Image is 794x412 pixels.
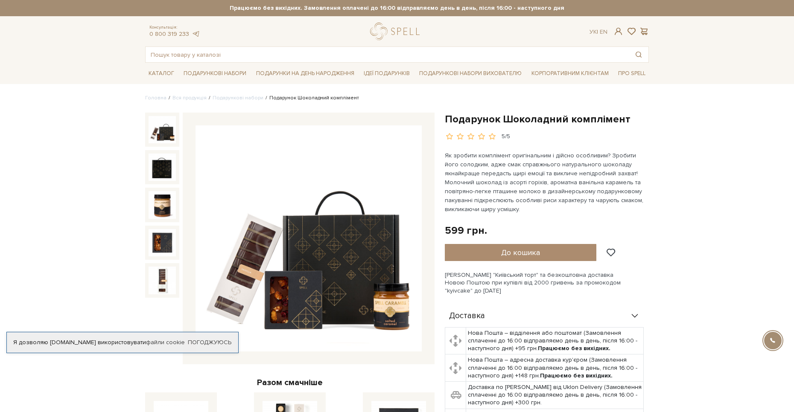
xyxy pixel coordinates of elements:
span: | [597,28,598,35]
td: Нова Пошта – адресна доставка кур'єром (Замовлення сплаченні до 16:00 відправляємо день в день, п... [466,354,644,382]
a: Подарункові набори вихователю [416,66,525,81]
div: Я дозволяю [DOMAIN_NAME] використовувати [7,339,238,346]
img: Подарунок Шоколадний комплімент [149,229,176,256]
img: Подарунок Шоколадний комплімент [149,154,176,181]
a: Подарункові набори [180,67,250,80]
button: До кошика [445,244,596,261]
a: Ідеї подарунків [360,67,413,80]
span: Доставка [449,312,485,320]
b: Працюємо без вихідних. [538,345,610,352]
a: Вся продукція [172,95,207,101]
div: Ук [590,28,607,36]
li: Подарунок Шоколадний комплімент [263,94,359,102]
a: Погоджуюсь [188,339,231,346]
span: До кошика [501,248,540,257]
a: telegram [191,30,200,38]
a: Про Spell [615,67,649,80]
img: Подарунок Шоколадний комплімент [196,125,422,351]
strong: Працюємо без вихідних. Замовлення оплачені до 16:00 відправляємо день в день, після 16:00 - насту... [145,4,649,12]
a: Корпоративним клієнтам [528,66,612,81]
span: Консультація: [149,25,200,30]
a: Подарунки на День народження [253,67,358,80]
td: Нова Пошта – відділення або поштомат (Замовлення сплаченні до 16:00 відправляємо день в день, піс... [466,327,644,354]
img: Подарунок Шоколадний комплімент [149,116,176,143]
button: Пошук товару у каталозі [629,47,648,62]
a: En [600,28,607,35]
a: 0 800 319 233 [149,30,189,38]
img: Подарунок Шоколадний комплімент [149,267,176,294]
img: Подарунок Шоколадний комплімент [149,191,176,218]
div: [PERSON_NAME] "Київський торт" та безкоштовна доставка Новою Поштою при купівлі від 2000 гривень ... [445,271,649,295]
a: Головна [145,95,166,101]
a: Каталог [145,67,178,80]
td: Доставка по [PERSON_NAME] від Uklon Delivery (Замовлення сплаченні до 16:00 відправляємо день в д... [466,382,644,409]
h1: Подарунок Шоколадний комплімент [445,113,649,126]
input: Пошук товару у каталозі [146,47,629,62]
a: logo [370,23,423,40]
a: Подарункові набори [213,95,263,101]
p: Як зробити комплімент оригінальним і дійсно особливим? Зробити його солодким, адже смак справжньо... [445,151,645,214]
b: Працюємо без вихідних. [540,372,613,379]
div: 5/5 [502,133,510,141]
a: файли cookie [146,339,185,346]
div: 599 грн. [445,224,487,237]
div: Разом смачніше [145,377,435,388]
